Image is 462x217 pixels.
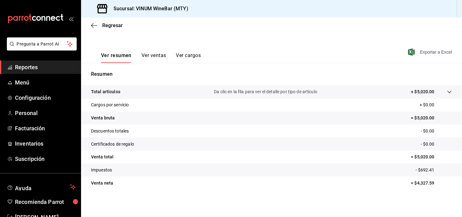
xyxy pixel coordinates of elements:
[7,37,77,51] button: Pregunta a Parrot AI
[91,102,129,108] p: Cargos por servicio
[411,115,452,121] p: = $5,020.00
[411,89,435,95] p: + $5,020.00
[91,128,129,134] p: Descuentos totales
[411,180,452,186] p: = $4,327.59
[409,48,452,56] button: Exportar a Excel
[108,5,188,12] h3: Sucursal: VINUM WineBar (MTY)
[15,198,76,206] span: Recomienda Parrot
[416,167,452,173] p: - $692.41
[15,139,76,148] span: Inventarios
[4,45,77,52] a: Pregunta a Parrot AI
[101,52,201,63] div: navigation tabs
[15,109,76,117] span: Personal
[142,52,166,63] button: Ver ventas
[91,89,120,95] p: Total artículos
[15,94,76,102] span: Configuración
[420,102,452,108] p: + $0.00
[102,22,123,28] span: Regresar
[17,41,67,47] span: Pregunta a Parrot AI
[15,155,76,163] span: Suscripción
[101,52,132,63] button: Ver resumen
[91,22,123,28] button: Regresar
[91,154,113,160] p: Venta total
[91,180,113,186] p: Venta neta
[411,154,452,160] p: = $5,020.00
[176,52,201,63] button: Ver cargos
[421,128,452,134] p: - $0.00
[15,63,76,71] span: Reportes
[15,78,76,87] span: Menú
[69,16,74,21] button: open_drawer_menu
[421,141,452,147] p: - $0.00
[91,141,134,147] p: Certificados de regalo
[15,124,76,133] span: Facturación
[91,70,452,78] p: Resumen
[15,183,68,191] span: Ayuda
[91,115,115,121] p: Venta bruta
[214,89,317,95] p: Da clic en la fila para ver el detalle por tipo de artículo
[91,167,112,173] p: Impuestos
